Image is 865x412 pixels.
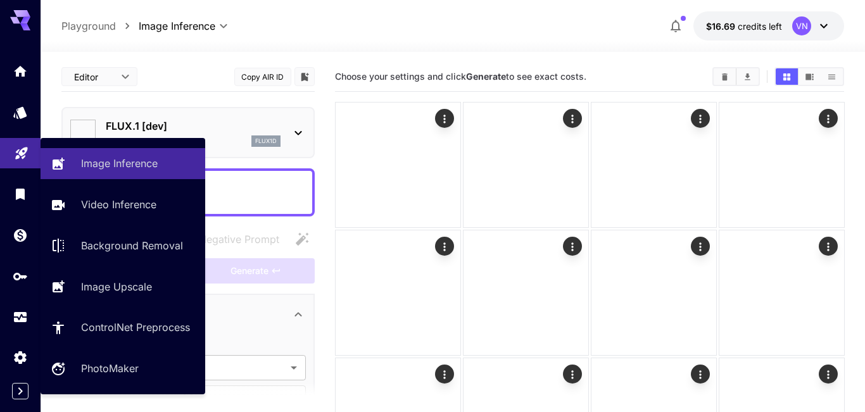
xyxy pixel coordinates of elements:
button: Expand sidebar [12,383,28,399]
span: Editor [74,70,113,84]
div: Clear ImagesDownload All [712,67,760,86]
p: Image Inference [81,156,158,171]
button: Add to library [299,69,310,84]
a: Video Inference [41,189,205,220]
div: Actions [562,109,581,128]
p: ControlNet Preprocess [81,320,190,335]
div: Show images in grid viewShow images in video viewShow images in list view [774,67,844,86]
div: Settings [13,349,28,365]
div: Actions [818,365,837,384]
span: Choose your settings and click to see exact costs. [335,71,586,82]
div: VN [792,16,811,35]
p: FLUX.1 [dev] [106,118,281,134]
p: Playground [61,18,116,34]
div: Actions [690,237,709,256]
p: PhotoMaker [81,361,139,376]
span: credits left [738,21,782,32]
div: Wallet [13,227,28,243]
div: Actions [562,365,581,384]
a: Image Upscale [41,271,205,302]
div: Actions [690,365,709,384]
a: Background Removal [41,230,205,261]
span: Image Inference [139,18,215,34]
div: Usage [13,309,28,325]
div: $16.69235 [706,20,782,33]
span: $16.69 [706,21,738,32]
p: flux1d [255,137,277,146]
b: Generate [466,71,506,82]
button: $16.69235 [693,11,844,41]
button: Show images in grid view [776,68,798,85]
div: Models [13,104,28,120]
button: Copy AIR ID [234,68,291,86]
p: Background Removal [81,238,183,253]
div: Actions [690,109,709,128]
div: Actions [818,237,837,256]
div: Actions [818,109,837,128]
div: Library [13,186,28,202]
div: API Keys [13,268,28,284]
button: Download All [736,68,759,85]
div: Actions [434,109,453,128]
div: Playground [14,141,29,157]
button: Show images in list view [821,68,843,85]
div: Actions [434,237,453,256]
button: Clear Images [714,68,736,85]
div: Home [13,63,28,79]
span: Negative prompts are not compatible with the selected model. [174,231,289,247]
div: Actions [562,237,581,256]
div: Actions [434,365,453,384]
span: Negative Prompt [199,232,279,247]
nav: breadcrumb [61,18,139,34]
p: Video Inference [81,197,156,212]
a: ControlNet Preprocess [41,312,205,343]
button: Show images in video view [799,68,821,85]
a: Image Inference [41,148,205,179]
a: PhotoMaker [41,353,205,384]
p: Image Upscale [81,279,152,294]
